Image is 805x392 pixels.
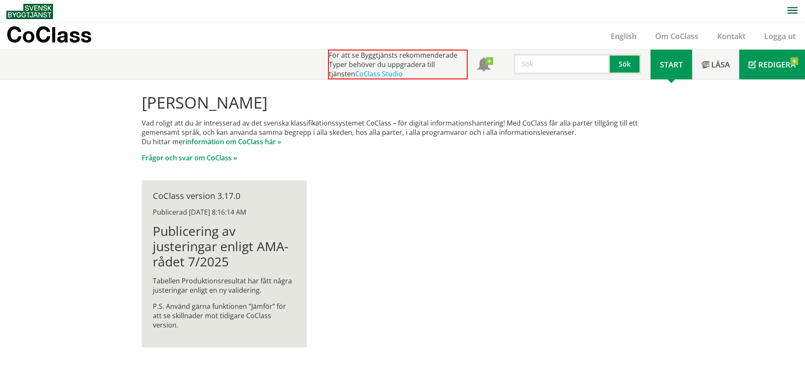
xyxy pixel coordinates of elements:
span: Start [660,59,683,70]
div: CoClass version 3.17.0 [153,191,296,201]
input: Sök [513,54,610,74]
span: Redigera [758,59,796,70]
h1: Publicering av justeringar enligt AMA-rådet 7/2025 [153,224,296,269]
p: P.S. Använd gärna funktionen ”Jämför” för att se skillnader mot tidigare CoClass version. [153,302,296,330]
a: English [601,31,646,41]
div: För att se Byggtjänsts rekommenderade Typer behöver du uppgradera till tjänsten [328,50,468,79]
a: CoClass Studio [355,69,403,78]
a: Start [651,50,692,79]
a: Frågor och svar om CoClass » [142,153,237,162]
p: Tabellen Produktionsresultat har fått några justeringar enligt en ny validering. [153,276,296,295]
a: Kontakt [708,31,755,41]
p: Vad roligt att du är intresserad av det svenska klassifikationssystemet CoClass – för digital inf... [142,118,663,146]
a: Logga ut [755,31,805,41]
span: Notifikationer [477,59,491,72]
span: Läsa [711,59,730,70]
div: Publicerad [DATE] 8:16:14 AM [153,207,296,217]
h1: [PERSON_NAME] [142,93,663,112]
p: CoClass [6,30,92,39]
a: Läsa [692,50,739,79]
button: Sök [610,54,641,74]
a: CoClass [6,23,110,49]
img: Svensk Byggtjänst [6,4,53,19]
a: Redigera [739,50,805,79]
a: Om CoClass [646,31,708,41]
a: information om CoClass här » [185,137,281,146]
